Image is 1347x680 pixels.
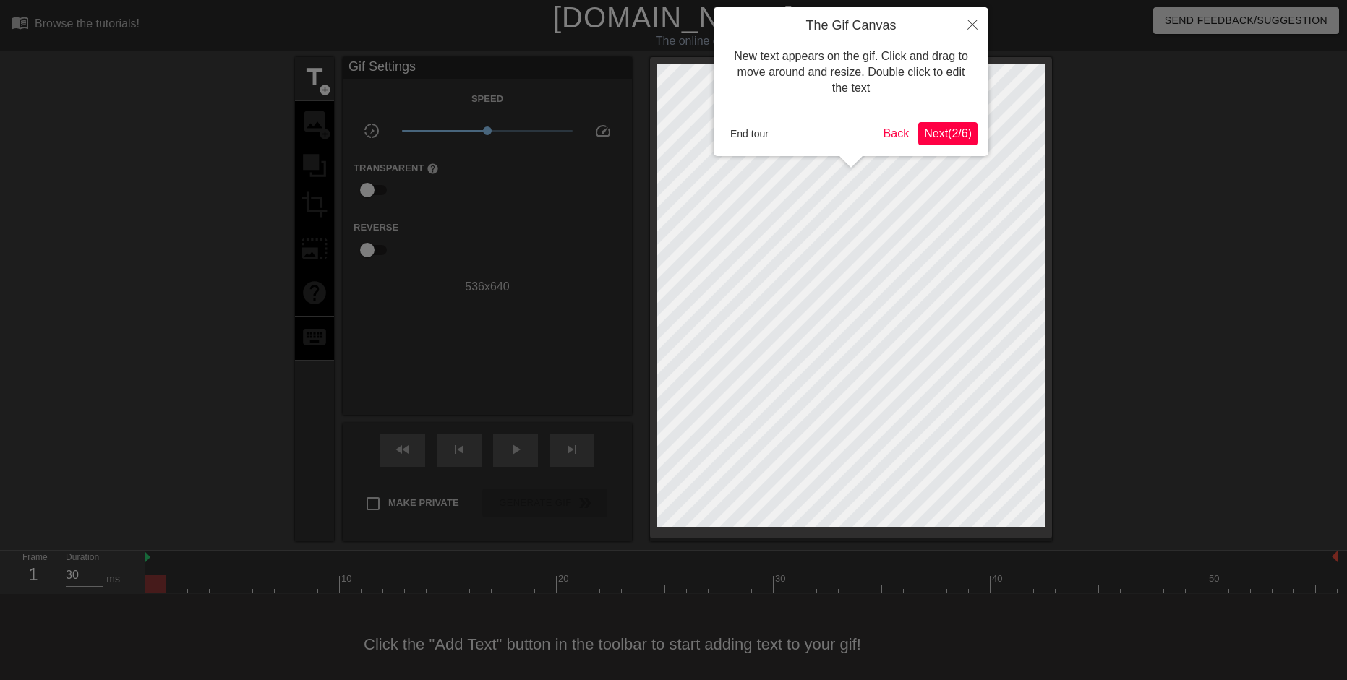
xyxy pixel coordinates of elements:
[12,14,29,31] span: menu_book
[724,123,774,145] button: End tour
[388,496,459,510] span: Make Private
[319,84,331,96] span: add_circle
[724,18,978,34] h4: The Gif Canvas
[878,122,915,145] button: Back
[1209,572,1222,586] div: 50
[354,220,398,235] label: Reverse
[471,92,503,106] label: Speed
[341,572,354,586] div: 10
[775,572,788,586] div: 30
[301,64,328,91] span: title
[924,127,972,139] span: Next ( 2 / 6 )
[1332,551,1338,562] img: bound-end.png
[992,572,1005,586] div: 40
[35,17,140,30] div: Browse the tutorials!
[394,441,411,458] span: fast_rewind
[12,14,140,36] a: Browse the tutorials!
[66,554,99,562] label: Duration
[558,572,571,586] div: 20
[12,551,55,593] div: Frame
[450,441,468,458] span: skip_previous
[1165,12,1327,30] span: Send Feedback/Suggestion
[1153,7,1339,34] button: Send Feedback/Suggestion
[456,33,957,50] div: The online gif editor
[594,122,612,139] span: speed
[354,161,439,176] label: Transparent
[957,7,988,40] button: Close
[724,34,978,111] div: New text appears on the gif. Click and drag to move around and resize. Double click to edit the text
[343,57,632,79] div: Gif Settings
[363,122,380,139] span: slow_motion_video
[22,561,44,588] div: 1
[507,441,524,458] span: play_arrow
[553,1,794,33] a: [DOMAIN_NAME]
[427,163,439,175] span: help
[106,572,120,587] div: ms
[918,122,978,145] button: Next
[563,441,581,458] span: skip_next
[343,278,632,296] div: 536 x 640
